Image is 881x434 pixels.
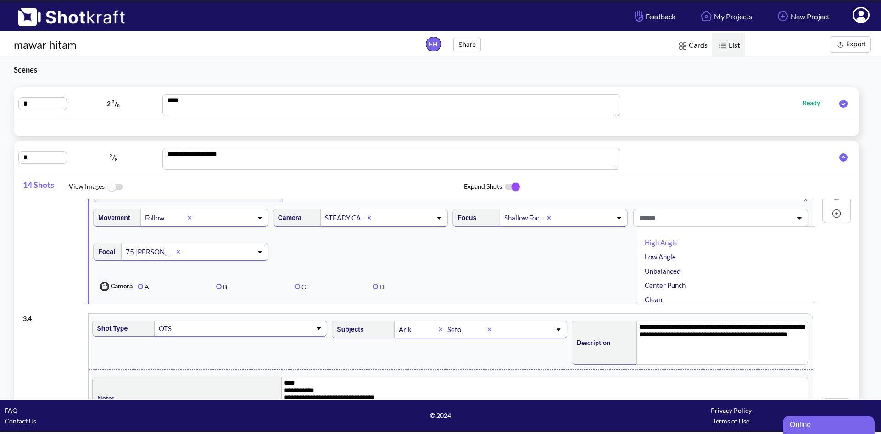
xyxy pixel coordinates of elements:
img: List Icon [717,40,729,52]
span: Shot Type [93,321,128,336]
img: Export Icon [835,39,846,51]
iframe: chat widget [783,414,876,434]
img: Camera Icon [98,280,111,293]
img: Hand Icon [633,8,646,24]
span: 2 / [67,96,160,111]
li: Unbalanced [643,264,813,278]
img: ToggleOff Icon [105,177,125,197]
label: C [295,283,306,291]
label: D [373,283,385,291]
span: Feedback [633,11,675,22]
span: © 2024 [295,410,585,421]
span: / [67,150,160,165]
span: Movement [94,210,130,225]
span: 5 [112,99,115,104]
span: Description [572,335,610,350]
div: 3 . 4 [23,309,84,324]
label: B [216,283,227,291]
div: STEADY CAM [324,212,368,224]
label: A [138,283,149,291]
img: Home Icon [698,8,714,24]
img: ToggleOn Icon [502,177,523,197]
li: Clean [643,293,813,307]
li: High Angle [643,236,813,250]
a: FAQ [5,406,17,414]
div: Seto [446,323,487,336]
span: 8 [115,157,117,162]
span: Subjects [332,322,363,337]
li: Low Angle [643,250,813,264]
a: Contact Us [5,417,36,425]
div: OTS [158,322,231,335]
a: New Project [768,4,836,28]
div: Shallow Focus [503,212,547,224]
span: Focal [94,244,115,259]
button: Share [453,37,481,52]
h3: Scenes [14,64,418,75]
button: Export [830,36,871,53]
span: Camera [96,280,133,293]
img: Add Icon [830,207,843,220]
span: Notes [93,390,114,406]
span: 8 [117,103,120,108]
span: Cards [672,33,712,59]
a: My Projects [691,4,759,28]
span: Ready [803,97,829,108]
div: Arik [398,323,439,336]
span: EH [426,37,441,51]
div: Terms of Use [586,416,876,426]
img: Add Icon [775,8,791,24]
div: Follow [144,212,188,224]
span: Focus [453,210,476,225]
div: 75 [PERSON_NAME] (2x) [PERSON_NAME] [125,246,176,258]
div: Privacy Policy [586,405,876,416]
span: Camera [273,210,301,225]
span: View Images [69,177,464,197]
span: List [712,33,745,59]
li: Center Punch [643,278,813,293]
span: Expand Shots [464,177,859,197]
img: Card Icon [677,40,689,52]
span: 2 [110,152,112,158]
span: 14 Shots [23,175,69,199]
